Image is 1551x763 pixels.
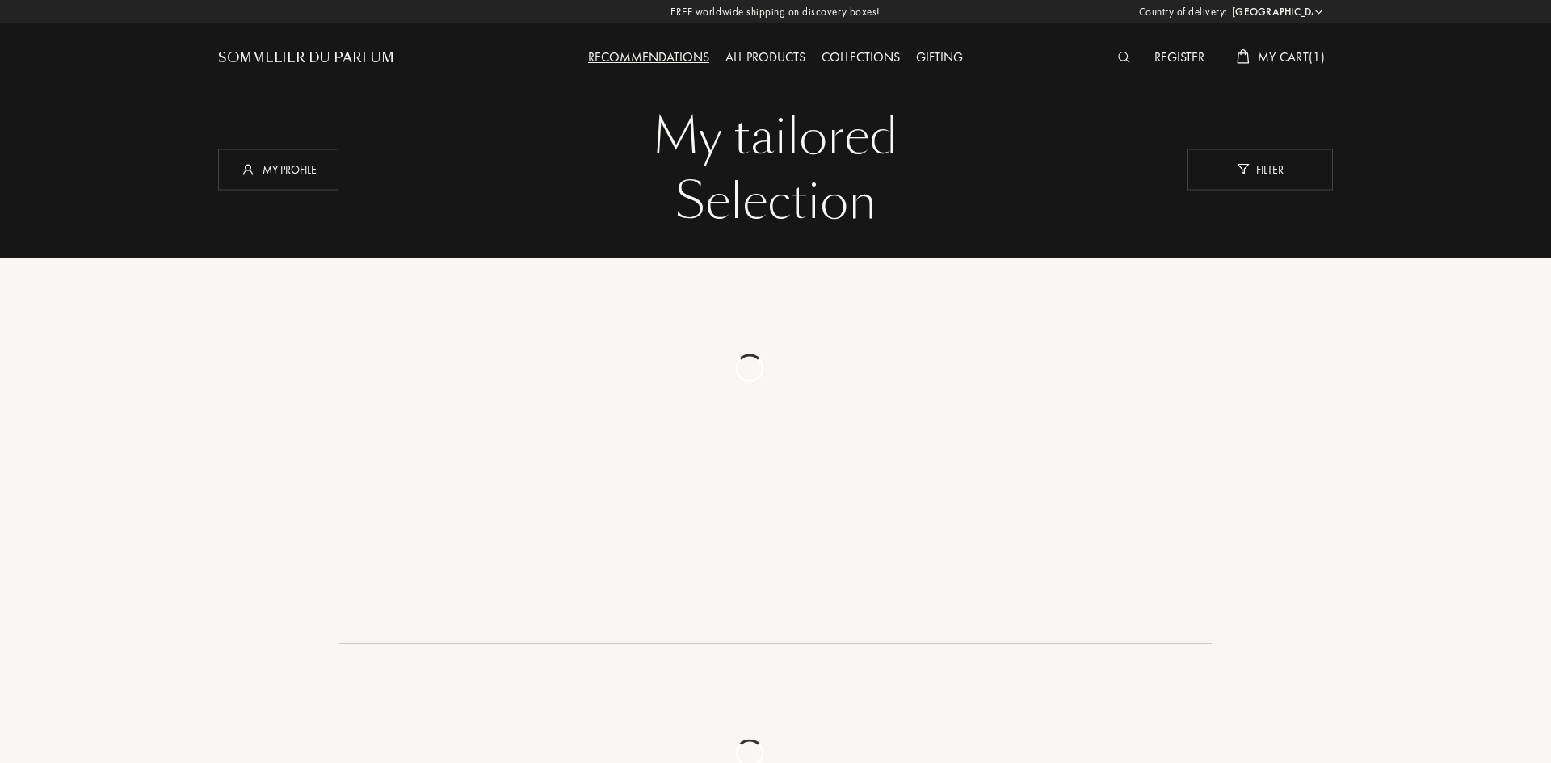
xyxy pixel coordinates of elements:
[1258,48,1325,65] span: My Cart ( 1 )
[1187,149,1333,190] div: Filter
[908,48,971,69] div: Gifting
[908,48,971,65] a: Gifting
[240,161,256,177] img: profil_icn_w.svg
[1146,48,1213,69] div: Register
[1237,164,1249,174] img: new_filter_w.svg
[1139,4,1228,20] span: Country of delivery:
[813,48,908,65] a: Collections
[1146,48,1213,65] a: Register
[230,105,1321,170] div: My tailored
[230,170,1321,234] div: Selection
[717,48,813,69] div: All products
[717,48,813,65] a: All products
[1118,52,1130,63] img: search_icn_white.svg
[218,48,394,68] a: Sommelier du Parfum
[813,48,908,69] div: Collections
[580,48,717,65] a: Recommendations
[580,48,717,69] div: Recommendations
[218,149,338,190] div: My profile
[1237,49,1250,64] img: cart_white.svg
